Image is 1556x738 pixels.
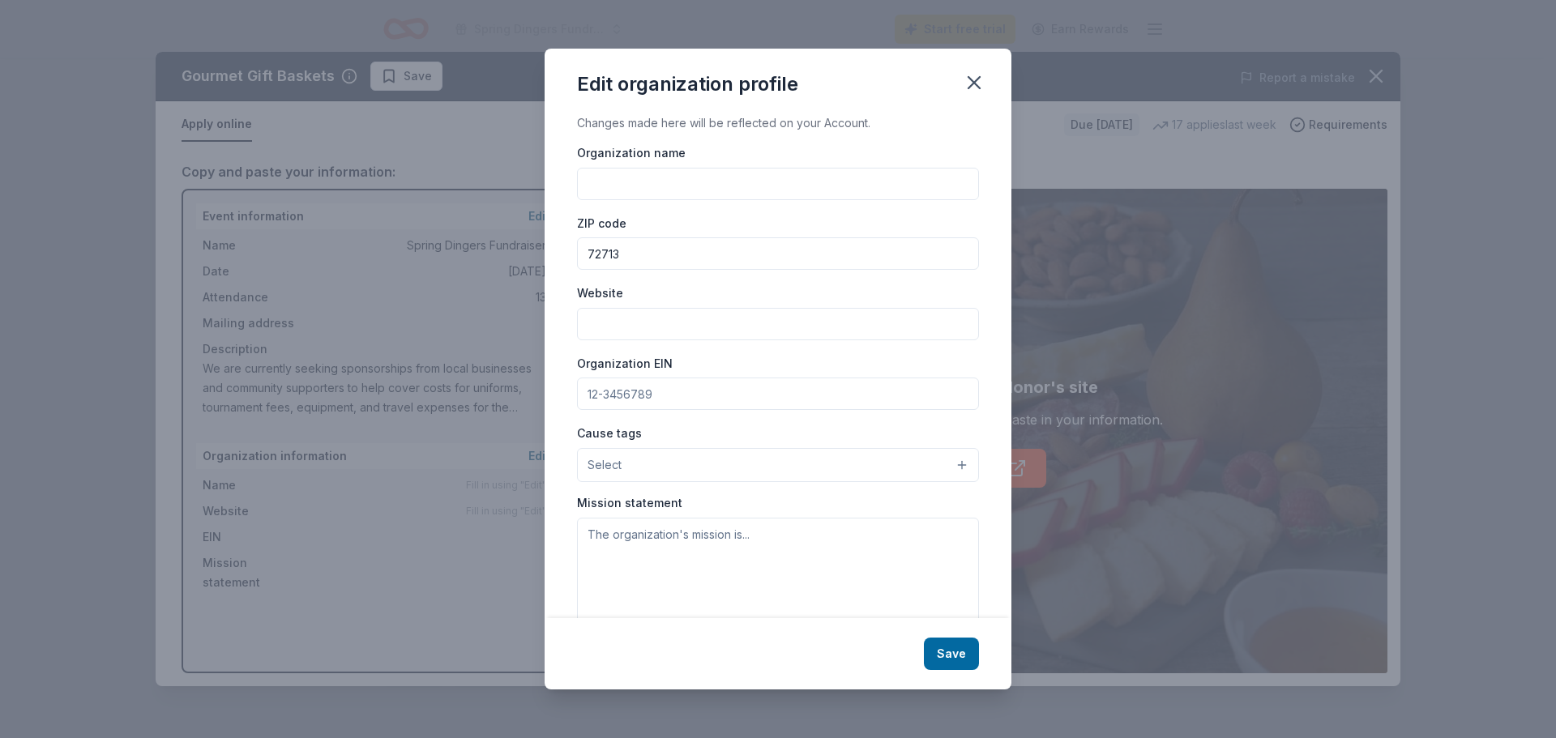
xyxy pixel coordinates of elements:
[577,215,626,232] label: ZIP code
[577,378,979,410] input: 12-3456789
[577,237,979,270] input: 12345 (U.S. only)
[924,638,979,670] button: Save
[577,113,979,133] div: Changes made here will be reflected on your Account.
[577,145,686,161] label: Organization name
[577,425,642,442] label: Cause tags
[577,285,623,301] label: Website
[588,455,622,475] span: Select
[577,71,798,97] div: Edit organization profile
[577,448,979,482] button: Select
[577,495,682,511] label: Mission statement
[577,356,673,372] label: Organization EIN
